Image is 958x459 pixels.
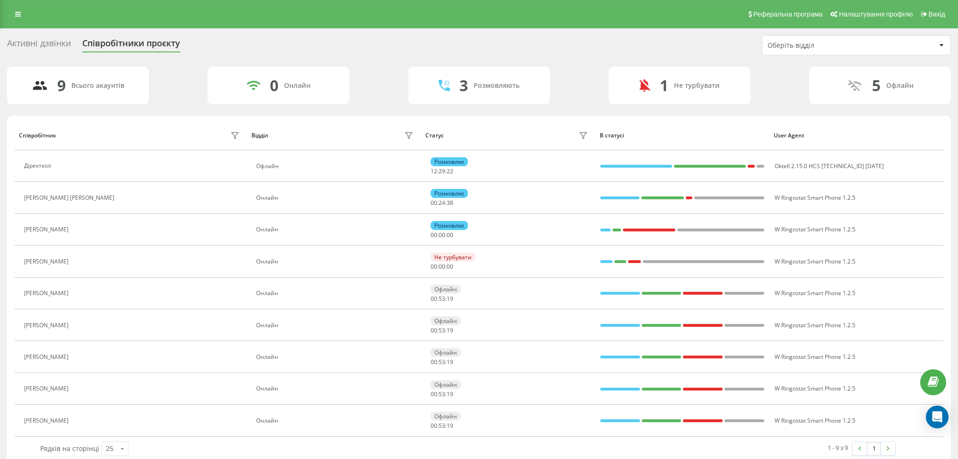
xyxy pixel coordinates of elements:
div: Онлайн [256,195,415,201]
a: 1 [867,442,881,455]
span: W Ringostat Smart Phone 1.2.5 [775,257,855,265]
div: : : [431,263,453,270]
div: 5 [872,76,880,94]
span: 19 [447,390,453,398]
div: Онлайн [256,354,415,360]
span: 00 [439,231,445,239]
span: Реферальна програма [753,10,823,18]
span: 12 [431,167,437,175]
span: 53 [439,422,445,430]
div: Розмовляють [474,82,519,90]
span: W Ringostat Smart Phone 1.2.5 [775,353,855,361]
span: W Ringostat Smart Phone 1.2.5 [775,321,855,329]
div: : : [431,423,453,429]
div: Не турбувати [674,82,720,90]
div: Офлайн [431,285,461,294]
div: Співробітники проєкту [82,38,180,53]
div: [PERSON_NAME] [24,290,71,297]
span: 19 [447,358,453,366]
div: Онлайн [256,258,415,265]
div: Офлайн [431,316,461,325]
div: : : [431,391,453,398]
div: [PERSON_NAME] [24,354,71,360]
div: [PERSON_NAME] [24,258,71,265]
div: Активні дзвінки [7,38,71,53]
span: W Ringostat Smart Phone 1.2.5 [775,384,855,392]
span: Oktell 2.15.0 HCS [TECHNICAL_ID] [DATE] [775,162,884,170]
div: Розмовляє [431,189,468,198]
div: : : [431,232,453,238]
div: [PERSON_NAME] [24,385,71,392]
div: : : [431,200,453,206]
span: Рядків на сторінці [40,444,99,453]
span: 19 [447,326,453,334]
span: 22 [447,167,453,175]
div: Оберіть відділ [768,42,880,50]
span: 53 [439,390,445,398]
div: Відділ [251,132,268,139]
span: 53 [439,358,445,366]
span: 00 [431,358,437,366]
span: W Ringostat Smart Phone 1.2.5 [775,416,855,425]
span: 00 [431,199,437,207]
span: 38 [447,199,453,207]
span: 00 [431,422,437,430]
span: 53 [439,295,445,303]
span: 00 [439,263,445,271]
span: Вихід [929,10,945,18]
div: 25 [106,444,113,453]
div: Співробітник [19,132,56,139]
div: [PERSON_NAME] [24,322,71,329]
div: Онлайн [256,322,415,329]
div: Всього акаунтів [71,82,124,90]
span: 24 [439,199,445,207]
div: : : [431,168,453,175]
span: W Ringostat Smart Phone 1.2.5 [775,289,855,297]
span: 00 [431,390,437,398]
div: Розмовляє [431,221,468,230]
div: Офлайн [256,163,415,170]
div: Онлайн [256,226,415,233]
span: W Ringostat Smart Phone 1.2.5 [775,225,855,233]
div: Офлайн [431,412,461,421]
span: 19 [447,422,453,430]
span: 00 [431,295,437,303]
div: [PERSON_NAME] [PERSON_NAME] [24,195,117,201]
span: 29 [439,167,445,175]
div: Розмовляє [431,157,468,166]
div: Open Intercom Messenger [926,406,949,428]
span: 00 [431,263,437,271]
span: 00 [447,231,453,239]
div: 3 [459,76,468,94]
div: : : [431,359,453,365]
div: Не турбувати [431,253,475,262]
span: 00 [447,263,453,271]
div: Офлайн [431,380,461,389]
span: 53 [439,326,445,334]
div: Онлайн [256,385,415,392]
div: Онлайн [256,417,415,424]
div: В статусі [600,132,765,139]
div: Офлайн [886,82,914,90]
div: Онлайн [256,290,415,297]
div: 1 [660,76,668,94]
div: 9 [57,76,66,94]
span: W Ringostat Smart Phone 1.2.5 [775,194,855,202]
div: Онлайн [284,82,311,90]
div: Діректкол [24,162,53,169]
div: 0 [270,76,278,94]
div: User Agent [774,132,939,139]
span: 00 [431,231,437,239]
span: 19 [447,295,453,303]
div: Статус [425,132,444,139]
div: 1 - 9 з 9 [828,443,848,452]
div: [PERSON_NAME] [24,417,71,424]
div: : : [431,296,453,302]
span: 00 [431,326,437,334]
div: Офлайн [431,348,461,357]
span: Налаштування профілю [839,10,913,18]
div: : : [431,327,453,334]
div: [PERSON_NAME] [24,226,71,233]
